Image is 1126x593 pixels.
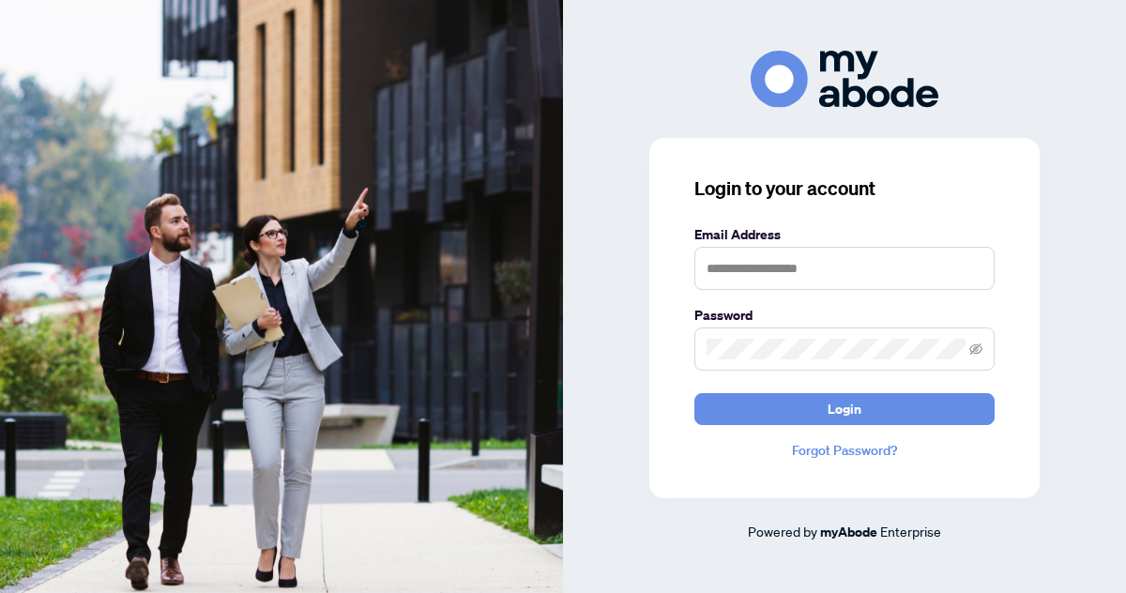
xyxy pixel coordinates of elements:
[880,523,941,540] span: Enterprise
[694,224,995,245] label: Email Address
[694,305,995,326] label: Password
[694,440,995,461] a: Forgot Password?
[748,523,817,540] span: Powered by
[828,394,861,424] span: Login
[969,342,982,356] span: eye-invisible
[694,393,995,425] button: Login
[694,175,995,202] h3: Login to your account
[820,522,877,542] a: myAbode
[751,51,938,108] img: ma-logo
